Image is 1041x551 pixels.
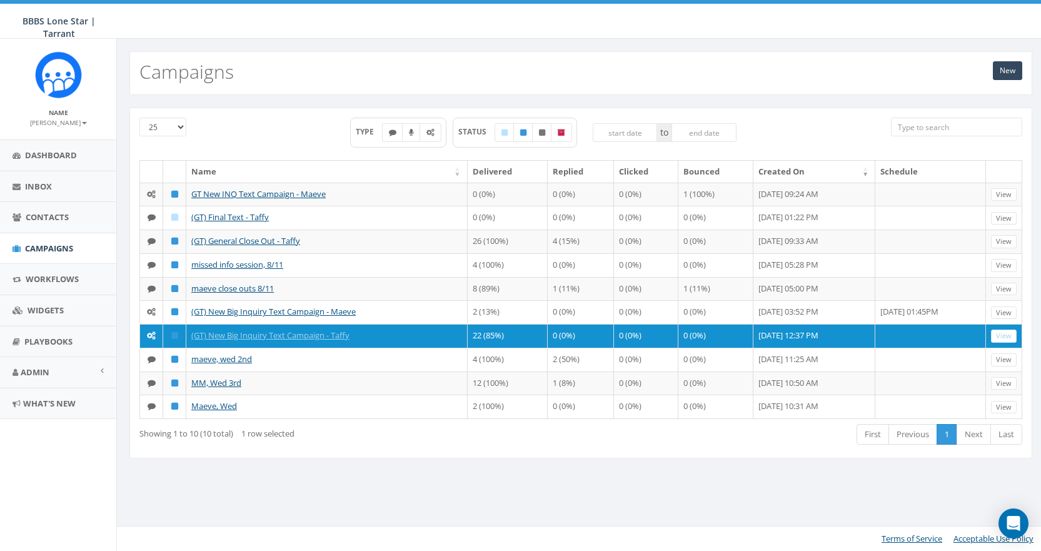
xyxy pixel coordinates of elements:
[49,108,68,117] small: Name
[513,123,533,142] label: Published
[875,161,986,183] th: Schedule
[991,188,1017,201] a: View
[468,183,548,206] td: 0 (0%)
[468,300,548,324] td: 2 (13%)
[678,161,753,183] th: Bounced
[678,277,753,301] td: 1 (11%)
[191,353,252,365] a: maeve, wed 2nd
[548,300,614,324] td: 0 (0%)
[191,211,269,223] a: (GT) Final Text - Taffy
[495,123,515,142] label: Draft
[468,324,548,348] td: 22 (85%)
[171,190,178,198] i: Published
[678,206,753,230] td: 0 (0%)
[548,230,614,253] td: 4 (15%)
[548,253,614,277] td: 0 (0%)
[382,123,403,142] label: Text SMS
[426,129,435,136] i: Automated Message
[191,377,241,388] a: MM, Wed 3rd
[548,372,614,395] td: 1 (8%)
[614,277,678,301] td: 0 (0%)
[614,348,678,372] td: 0 (0%)
[139,423,496,440] div: Showing 1 to 10 (10 total)
[501,129,508,136] i: Draft
[548,206,614,230] td: 0 (0%)
[148,237,156,245] i: Text SMS
[191,259,283,270] a: missed info session, 8/11
[539,129,545,136] i: Unpublished
[191,400,237,412] a: Maeve, Wed
[171,237,178,245] i: Published
[171,355,178,363] i: Published
[678,183,753,206] td: 1 (100%)
[171,402,178,410] i: Published
[678,253,753,277] td: 0 (0%)
[171,285,178,293] i: Published
[468,206,548,230] td: 0 (0%)
[882,533,942,544] a: Terms of Service
[186,161,468,183] th: Name: activate to sort column ascending
[171,308,178,316] i: Published
[548,161,614,183] th: Replied
[468,277,548,301] td: 8 (89%)
[191,188,326,200] a: GT New INQ Text Campaign - Maeve
[551,123,572,142] label: Archived
[614,372,678,395] td: 0 (0%)
[520,129,526,136] i: Published
[678,348,753,372] td: 0 (0%)
[753,372,875,395] td: [DATE] 10:50 AM
[25,181,52,192] span: Inbox
[458,126,495,137] span: STATUS
[614,230,678,253] td: 0 (0%)
[678,395,753,418] td: 0 (0%)
[953,533,1033,544] a: Acceptable Use Policy
[148,213,156,221] i: Text SMS
[30,118,87,127] small: [PERSON_NAME]
[28,305,64,316] span: Widgets
[548,277,614,301] td: 1 (11%)
[678,230,753,253] td: 0 (0%)
[548,183,614,206] td: 0 (0%)
[891,118,1022,136] input: Type to search
[468,230,548,253] td: 26 (100%)
[998,508,1028,538] div: Open Intercom Messenger
[148,261,156,269] i: Text SMS
[991,283,1017,296] a: View
[402,123,421,142] label: Ringless Voice Mail
[991,259,1017,272] a: View
[23,398,76,409] span: What's New
[614,206,678,230] td: 0 (0%)
[991,330,1017,343] a: View
[753,183,875,206] td: [DATE] 09:24 AM
[753,206,875,230] td: [DATE] 01:22 PM
[147,308,156,316] i: Automated Message
[468,348,548,372] td: 4 (100%)
[614,183,678,206] td: 0 (0%)
[753,253,875,277] td: [DATE] 05:28 PM
[191,235,300,246] a: (GT) General Close Out - Taffy
[678,324,753,348] td: 0 (0%)
[614,161,678,183] th: Clicked
[26,211,69,223] span: Contacts
[614,324,678,348] td: 0 (0%)
[753,300,875,324] td: [DATE] 03:52 PM
[24,336,73,347] span: Playbooks
[753,230,875,253] td: [DATE] 09:33 AM
[148,355,156,363] i: Text SMS
[356,126,383,137] span: TYPE
[35,51,82,98] img: Rally_Corp_Icon_1.png
[753,348,875,372] td: [DATE] 11:25 AM
[241,428,294,439] span: 1 row selected
[25,149,77,161] span: Dashboard
[148,379,156,387] i: Text SMS
[147,331,156,340] i: Automated Message
[753,161,875,183] th: Created On: activate to sort column ascending
[409,129,414,136] i: Ringless Voice Mail
[888,424,937,445] a: Previous
[23,15,96,39] span: BBBS Lone Star | Tarrant
[191,283,274,294] a: maeve close outs 8/11
[26,273,79,285] span: Workflows
[993,61,1022,80] a: New
[753,395,875,418] td: [DATE] 10:31 AM
[468,372,548,395] td: 12 (100%)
